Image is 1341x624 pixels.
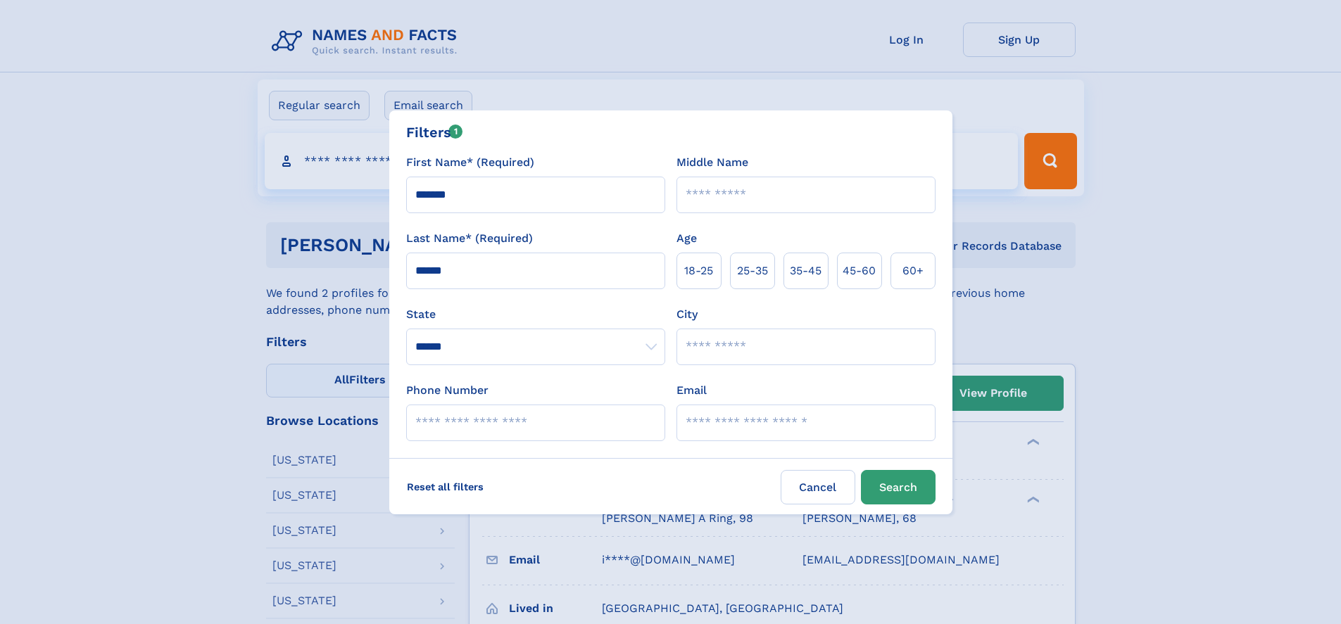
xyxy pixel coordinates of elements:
div: Filters [406,122,463,143]
label: Age [676,230,697,247]
label: Last Name* (Required) [406,230,533,247]
label: State [406,306,665,323]
span: 25‑35 [737,262,768,279]
span: 45‑60 [843,262,876,279]
span: 60+ [902,262,924,279]
label: Email [676,382,707,399]
label: City [676,306,698,323]
label: First Name* (Required) [406,154,534,171]
span: 35‑45 [790,262,821,279]
span: 18‑25 [684,262,713,279]
label: Phone Number [406,382,489,399]
label: Middle Name [676,154,748,171]
label: Cancel [781,470,855,504]
button: Search [861,470,936,504]
label: Reset all filters [398,470,493,504]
